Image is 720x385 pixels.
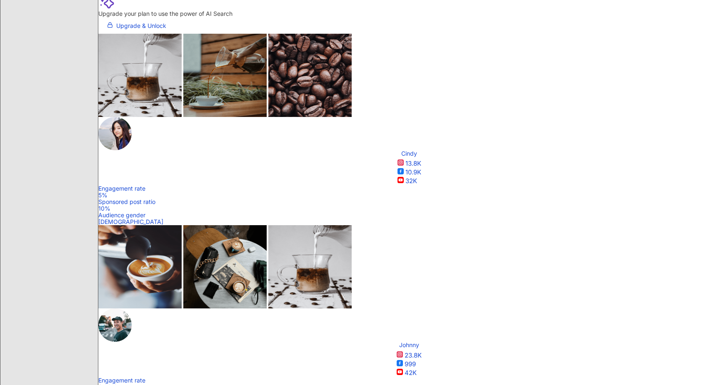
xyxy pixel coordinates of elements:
a: Cindy13.8K10.9K32KEngagement rate5%Sponsored post ratio10%Audience gender[DEMOGRAPHIC_DATA] [98,150,720,226]
img: post-image [268,225,352,308]
img: post-image [268,34,352,117]
div: Sponsored post ratio [98,199,720,205]
div: [DEMOGRAPHIC_DATA] [98,219,720,225]
div: 23.8K [405,351,422,360]
div: Upgrade your plan to use the power of AI Search [98,10,720,17]
img: post-image [98,225,182,308]
div: Engagement rate [98,185,720,192]
a: KOL Avatar [98,117,720,150]
img: KOL Avatar [98,308,132,342]
div: 999 [405,360,416,368]
div: 10.9K [405,168,421,176]
div: 5% [98,192,720,199]
a: Upgrade & Unlock [98,17,175,34]
img: post-image [98,34,182,117]
div: Cindy [401,150,417,157]
div: Audience gender [98,212,720,219]
div: 42K [405,368,417,377]
img: post-image [183,34,267,117]
span: Upgrade & Unlock [116,22,166,29]
div: 13.8K [405,159,421,168]
img: post-image [183,225,267,308]
img: KOL Avatar [98,117,132,150]
a: KOL Avatar [98,308,720,342]
div: Johnny [399,342,419,348]
div: 10% [98,205,720,212]
div: 32K [405,176,417,185]
div: Engagement rate [98,377,720,384]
